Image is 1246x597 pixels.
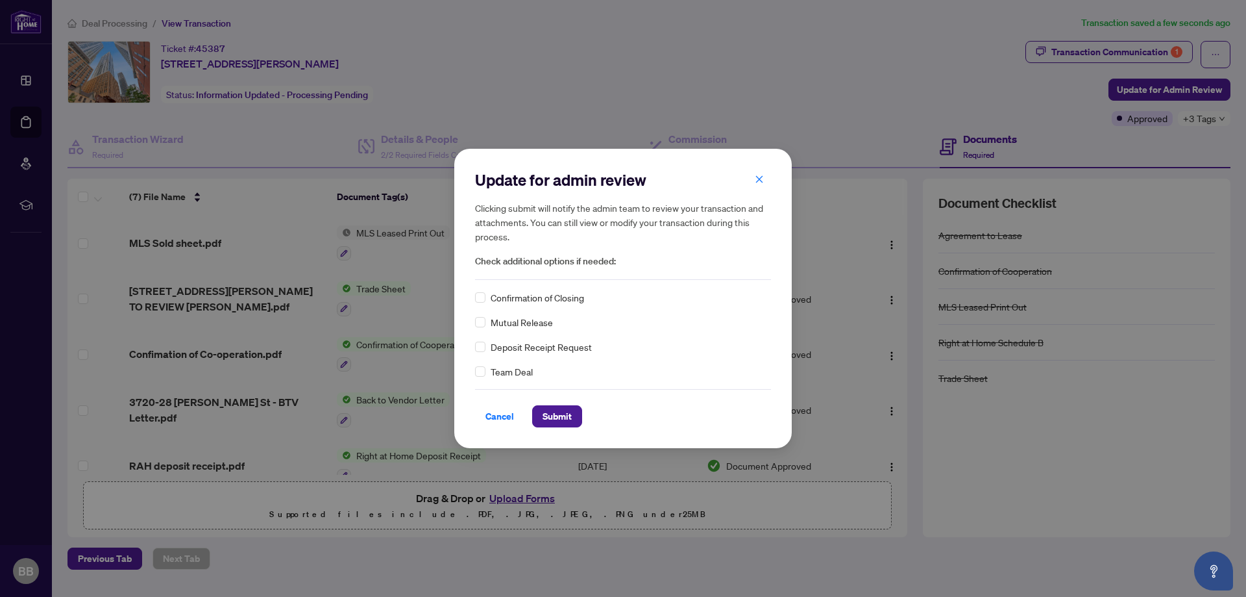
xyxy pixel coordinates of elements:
[543,406,572,427] span: Submit
[491,315,553,329] span: Mutual Release
[475,201,771,244] h5: Clicking submit will notify the admin team to review your transaction and attachments. You can st...
[475,170,771,190] h2: Update for admin review
[475,254,771,269] span: Check additional options if needed:
[485,406,514,427] span: Cancel
[491,364,533,379] span: Team Deal
[491,340,592,354] span: Deposit Receipt Request
[532,405,582,427] button: Submit
[1194,552,1233,591] button: Open asap
[491,290,584,305] span: Confirmation of Closing
[755,175,764,184] span: close
[475,405,524,427] button: Cancel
